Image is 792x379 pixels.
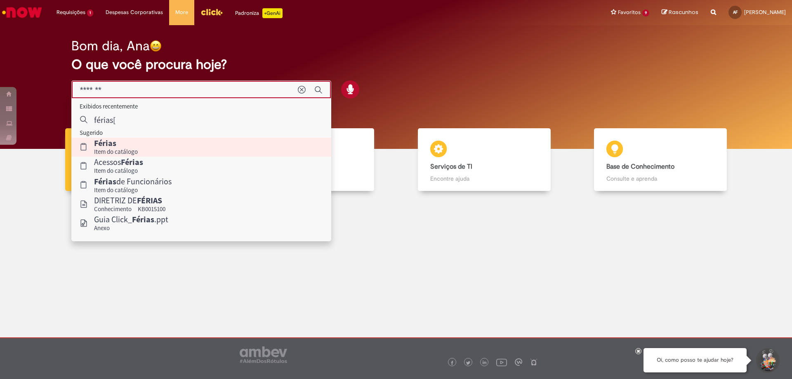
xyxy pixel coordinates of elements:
[662,9,698,16] a: Rascunhos
[483,360,487,365] img: logo_footer_linkedin.png
[744,9,786,16] span: [PERSON_NAME]
[643,348,747,372] div: Oi, como posso te ajudar hoje?
[733,9,738,15] span: AF
[262,8,283,18] p: +GenAi
[669,8,698,16] span: Rascunhos
[466,361,470,365] img: logo_footer_twitter.png
[450,361,454,365] img: logo_footer_facebook.png
[396,128,573,191] a: Serviços de TI Encontre ajuda
[71,57,721,72] h2: O que você procura hoje?
[530,358,537,366] img: logo_footer_naosei.png
[606,162,674,171] b: Base de Conhecimento
[57,8,85,16] span: Requisições
[496,357,507,367] img: logo_footer_youtube.png
[430,162,472,171] b: Serviços de TI
[175,8,188,16] span: More
[150,40,162,52] img: happy-face.png
[235,8,283,18] div: Padroniza
[573,128,749,191] a: Base de Conhecimento Consulte e aprenda
[755,348,780,373] button: Iniciar Conversa de Suporte
[515,358,522,366] img: logo_footer_workplace.png
[618,8,641,16] span: Favoritos
[240,346,287,363] img: logo_footer_ambev_rotulo_gray.png
[71,39,150,53] h2: Bom dia, Ana
[642,9,649,16] span: 9
[1,4,43,21] img: ServiceNow
[87,9,93,16] span: 1
[200,6,223,18] img: click_logo_yellow_360x200.png
[43,128,220,191] a: Tirar dúvidas Tirar dúvidas com Lupi Assist e Gen Ai
[106,8,163,16] span: Despesas Corporativas
[606,174,714,183] p: Consulte e aprenda
[430,174,538,183] p: Encontre ajuda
